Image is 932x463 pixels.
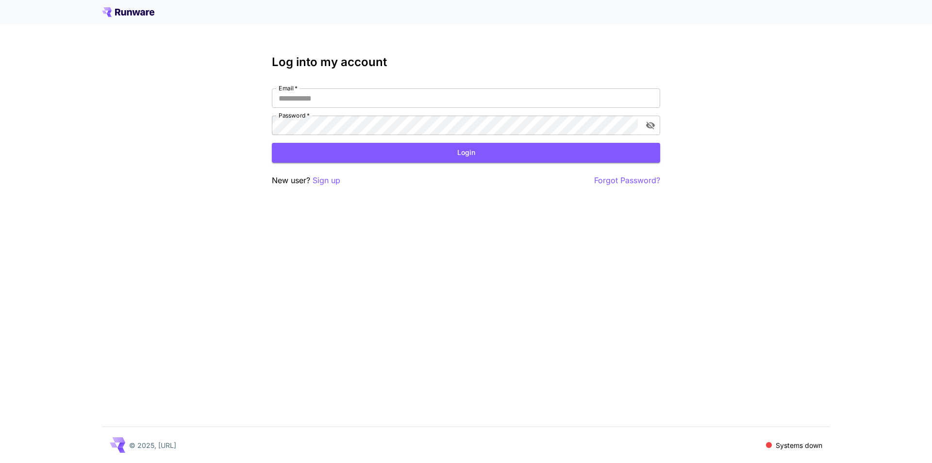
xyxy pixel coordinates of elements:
label: Password [279,111,310,120]
h3: Log into my account [272,55,660,69]
p: New user? [272,174,340,187]
button: Forgot Password? [594,174,660,187]
p: Systems down [776,440,822,450]
p: © 2025, [URL] [129,440,176,450]
button: Login [272,143,660,163]
button: Sign up [313,174,340,187]
label: Email [279,84,298,92]
button: toggle password visibility [642,117,659,134]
